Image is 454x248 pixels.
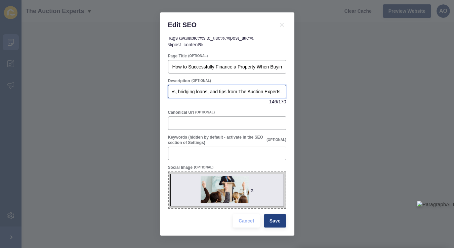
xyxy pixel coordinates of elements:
[168,135,265,145] label: Keywords (hidden by default - activate in the SEO section of Settings)
[168,53,187,59] label: Page Title
[266,138,286,142] span: (OPTIONAL)
[233,214,260,228] button: Cancel
[277,98,278,105] span: /
[168,35,255,47] span: Tags available: , ,
[199,35,224,41] code: %site_title%
[194,165,213,170] span: (OPTIONAL)
[226,35,253,41] code: %post_title%
[168,165,193,170] label: Social Image
[168,20,270,29] h1: Edit SEO
[251,187,253,193] div: x
[192,79,211,83] span: (OPTIONAL)
[195,110,215,115] span: (OPTIONAL)
[264,214,286,228] button: Save
[270,217,281,224] span: Save
[239,217,254,224] span: Cancel
[168,42,203,47] code: %post_content%
[269,98,277,105] span: 146
[188,54,208,58] span: (OPTIONAL)
[168,110,194,115] label: Canonical Url
[278,98,286,105] span: 170
[168,78,190,84] label: Description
